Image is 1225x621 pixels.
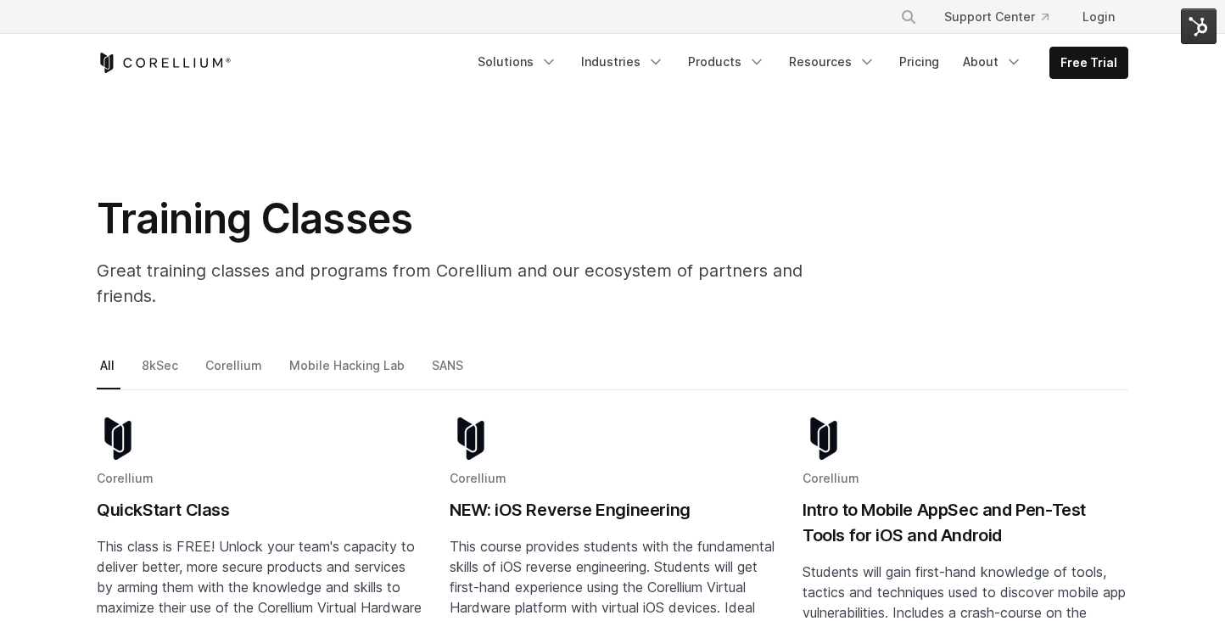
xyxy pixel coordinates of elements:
button: Search [893,2,924,32]
h2: QuickStart Class [97,497,422,523]
a: Support Center [931,2,1062,32]
div: Navigation Menu [880,2,1128,32]
a: Resources [779,47,886,77]
h1: Training Classes [97,193,860,244]
a: Pricing [889,47,949,77]
a: SANS [428,355,469,390]
a: Corellium [202,355,268,390]
a: All [97,355,120,390]
a: Products [678,47,775,77]
img: corellium-logo-icon-dark [450,417,492,460]
a: Corellium Home [97,53,232,73]
p: Great training classes and programs from Corellium and our ecosystem of partners and friends. [97,258,860,309]
h2: NEW: iOS Reverse Engineering [450,497,775,523]
span: Corellium [97,471,154,485]
h2: Intro to Mobile AppSec and Pen-Test Tools for iOS and Android [803,497,1128,548]
a: 8kSec [138,355,184,390]
span: Corellium [450,471,506,485]
a: Mobile Hacking Lab [286,355,411,390]
div: Navigation Menu [467,47,1128,79]
span: Corellium [803,471,859,485]
img: corellium-logo-icon-dark [97,417,139,460]
a: Industries [571,47,674,77]
img: HubSpot Tools Menu Toggle [1181,8,1217,44]
a: Solutions [467,47,568,77]
img: corellium-logo-icon-dark [803,417,845,460]
a: About [953,47,1032,77]
a: Free Trial [1050,48,1127,78]
a: Login [1069,2,1128,32]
